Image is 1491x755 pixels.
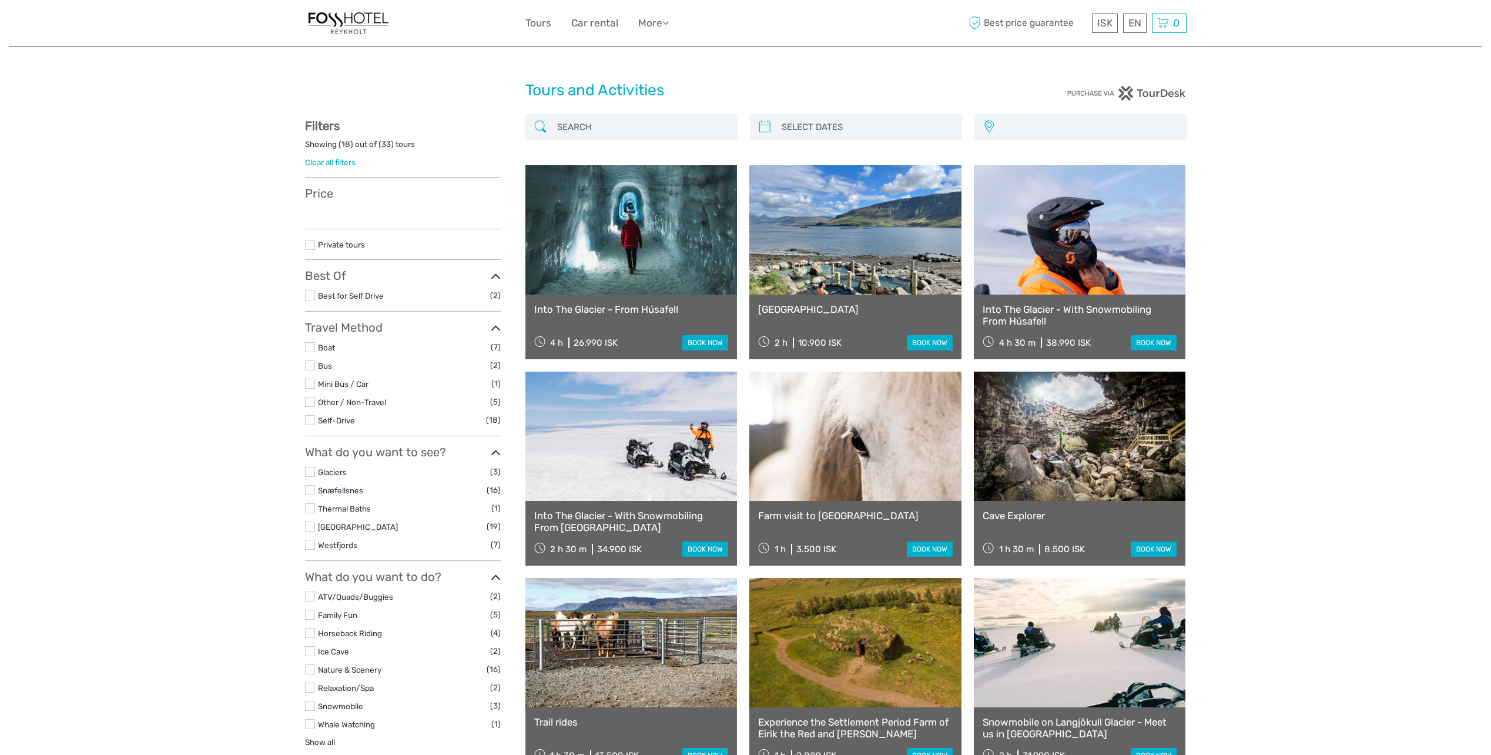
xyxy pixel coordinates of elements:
[318,522,398,532] a: [GEOGRAPHIC_DATA]
[490,608,501,622] span: (5)
[318,647,349,656] a: Ice Cave
[907,542,953,557] a: book now
[318,665,381,674] a: Nature & Scenery
[571,15,618,32] a: Car rental
[305,570,501,584] h3: What do you want to do?
[1131,335,1177,350] a: book now
[682,542,728,557] a: book now
[318,361,332,370] a: Bus
[305,9,392,38] img: 1325-d350bf88-f202-48e6-ba09-5fbd552f958d_logo_small.jpg
[490,681,501,694] span: (2)
[305,186,501,201] h3: Price
[758,510,953,522] a: Farm visit to [GEOGRAPHIC_DATA]
[983,303,1177,328] a: Into The Glacier - With Snowmobiling From Húsafell
[907,335,953,350] a: book now
[491,502,501,515] span: (1)
[550,544,587,554] span: 2 h 30 m
[318,467,347,477] a: Glaciers
[305,269,501,283] h3: Best Of
[491,538,501,552] span: (7)
[487,520,501,533] span: (19)
[552,117,732,138] input: SEARCH
[318,720,375,729] a: Whale Watching
[305,445,501,459] h3: What do you want to see?
[318,379,368,389] a: Mini Bus / Car
[487,483,501,497] span: (16)
[525,81,966,100] h1: Tours and Activities
[305,139,501,157] div: Showing ( ) out of ( ) tours
[1131,542,1177,557] a: book now
[490,465,501,479] span: (3)
[966,14,1089,33] span: Best price guarantee
[341,139,350,150] label: 18
[318,343,335,352] a: Boat
[775,544,786,554] span: 1 h
[318,683,374,693] a: Relaxation/Spa
[318,486,363,495] a: Snæfellsnes
[318,240,365,249] a: Private tours
[1097,17,1113,29] span: ISK
[318,592,393,602] a: ATV/Quads/Buggies
[534,510,729,534] a: Into The Glacier - With Snowmobiling From [GEOGRAPHIC_DATA]
[1044,544,1085,554] div: 8.500 ISK
[318,504,371,513] a: Thermal Baths
[574,338,618,348] div: 26.990 ISK
[318,291,384,300] a: Best for Self Drive
[638,15,669,32] a: More
[491,377,501,390] span: (1)
[1046,338,1091,348] div: 38.990 ISK
[597,544,642,554] div: 34.900 ISK
[490,395,501,409] span: (5)
[1123,14,1147,33] div: EN
[305,320,501,335] h3: Travel Method
[490,289,501,302] span: (2)
[305,158,356,167] a: Clear all filters
[318,397,386,407] a: Other / Non-Travel
[318,540,357,550] a: Westfjords
[318,701,363,711] a: Snowmobile
[999,338,1036,348] span: 4 h 30 m
[318,610,357,620] a: Family Fun
[777,117,956,138] input: SELECT DATES
[758,303,953,315] a: [GEOGRAPHIC_DATA]
[1067,86,1186,101] img: PurchaseViaTourDesk.png
[381,139,391,150] label: 33
[796,544,836,554] div: 3.500 ISK
[682,335,728,350] a: book now
[534,303,729,315] a: Into The Glacier - From Húsafell
[798,338,842,348] div: 10.900 ISK
[487,663,501,676] span: (16)
[758,716,953,740] a: Experience the Settlement Period Farm of Eirik the Red and [PERSON_NAME]
[318,416,355,425] a: Self-Drive
[983,510,1177,522] a: Cave Explorer
[550,338,563,348] span: 4 h
[490,590,501,603] span: (2)
[305,119,340,133] strong: Filters
[983,716,1177,740] a: Snowmobile on Langjökull Glacier - Meet us in [GEOGRAPHIC_DATA]
[1171,17,1181,29] span: 0
[999,544,1034,554] span: 1 h 30 m
[318,629,382,638] a: Horseback Riding
[490,359,501,372] span: (2)
[491,717,501,731] span: (1)
[490,699,501,713] span: (3)
[775,338,788,348] span: 2 h
[534,716,729,728] a: Trail rides
[490,644,501,658] span: (2)
[491,340,501,354] span: (7)
[525,15,551,32] a: Tours
[491,626,501,640] span: (4)
[305,737,335,747] a: Show all
[486,413,501,427] span: (18)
